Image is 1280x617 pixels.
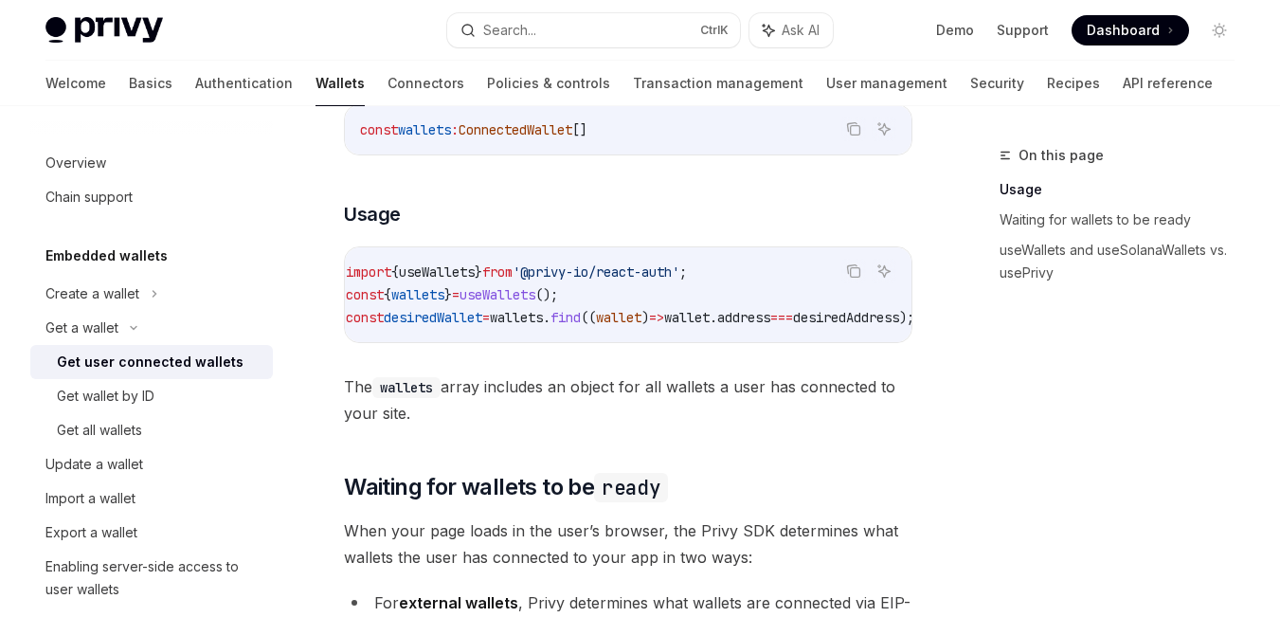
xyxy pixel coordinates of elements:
div: Overview [45,152,106,174]
span: } [444,286,452,303]
span: Ask AI [782,21,820,40]
a: Update a wallet [30,447,273,481]
a: Usage [1000,174,1250,205]
a: Policies & controls [487,61,610,106]
div: Import a wallet [45,487,135,510]
div: Get a wallet [45,317,118,339]
a: Get wallet by ID [30,379,273,413]
div: Update a wallet [45,453,143,476]
span: : [451,121,459,138]
span: { [384,286,391,303]
a: Import a wallet [30,481,273,516]
a: Connectors [388,61,464,106]
span: } [475,263,482,281]
div: Chain support [45,186,133,209]
a: Demo [936,21,974,40]
a: User management [826,61,947,106]
div: Export a wallet [45,521,137,544]
a: Export a wallet [30,516,273,550]
span: useWallets [399,263,475,281]
a: Get all wallets [30,413,273,447]
span: (); [535,286,558,303]
div: Get user connected wallets [57,351,243,373]
button: Copy the contents from the code block [841,117,866,141]
a: Dashboard [1072,15,1189,45]
div: Get all wallets [57,419,142,442]
strong: external wallets [399,593,518,612]
button: Copy the contents from the code block [841,259,866,283]
a: Transaction management [633,61,803,106]
span: Usage [344,201,401,227]
a: Overview [30,146,273,180]
span: import [346,263,391,281]
img: light logo [45,17,163,44]
span: const [360,121,398,138]
div: Get wallet by ID [57,385,154,408]
h5: Embedded wallets [45,245,168,267]
span: '@privy-io/react-auth' [513,263,679,281]
a: API reference [1123,61,1213,106]
a: Enabling server-side access to user wallets [30,550,273,607]
a: Basics [129,61,172,106]
span: = [482,309,490,326]
span: wallets [398,121,451,138]
div: Search... [483,19,536,42]
span: === [770,309,793,326]
span: useWallets [460,286,535,303]
span: wallets [391,286,444,303]
span: wallets [490,309,543,326]
a: Welcome [45,61,106,106]
span: The array includes an object for all wallets a user has connected to your site. [344,373,912,426]
span: . [710,309,717,326]
span: find [550,309,581,326]
span: => [649,309,664,326]
span: desiredWallet [384,309,482,326]
button: Ask AI [872,117,896,141]
a: Support [997,21,1049,40]
span: Dashboard [1087,21,1160,40]
span: wallet [596,309,641,326]
code: wallets [372,377,441,398]
span: [] [572,121,587,138]
button: Search...CtrlK [447,13,741,47]
span: ConnectedWallet [459,121,572,138]
span: ) [641,309,649,326]
span: ); [899,309,914,326]
a: Recipes [1047,61,1100,106]
div: Create a wallet [45,282,139,305]
span: ; [679,263,687,281]
span: const [346,286,384,303]
a: Security [970,61,1024,106]
span: from [482,263,513,281]
a: useWallets and useSolanaWallets vs. usePrivy [1000,235,1250,288]
a: Wallets [315,61,365,106]
button: Ask AI [872,259,896,283]
button: Toggle dark mode [1204,15,1235,45]
span: desiredAddress [793,309,899,326]
span: = [452,286,460,303]
span: wallet [664,309,710,326]
span: On this page [1019,144,1104,167]
a: Authentication [195,61,293,106]
span: { [391,263,399,281]
span: Ctrl K [700,23,729,38]
a: Chain support [30,180,273,214]
span: When your page loads in the user’s browser, the Privy SDK determines what wallets the user has co... [344,517,912,571]
span: (( [581,309,596,326]
a: Waiting for wallets to be ready [1000,205,1250,235]
button: Ask AI [749,13,833,47]
span: Waiting for wallets to be [344,472,668,502]
a: Get user connected wallets [30,345,273,379]
span: . [543,309,550,326]
div: Enabling server-side access to user wallets [45,555,261,601]
span: const [346,309,384,326]
span: address [717,309,770,326]
code: ready [594,473,668,502]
